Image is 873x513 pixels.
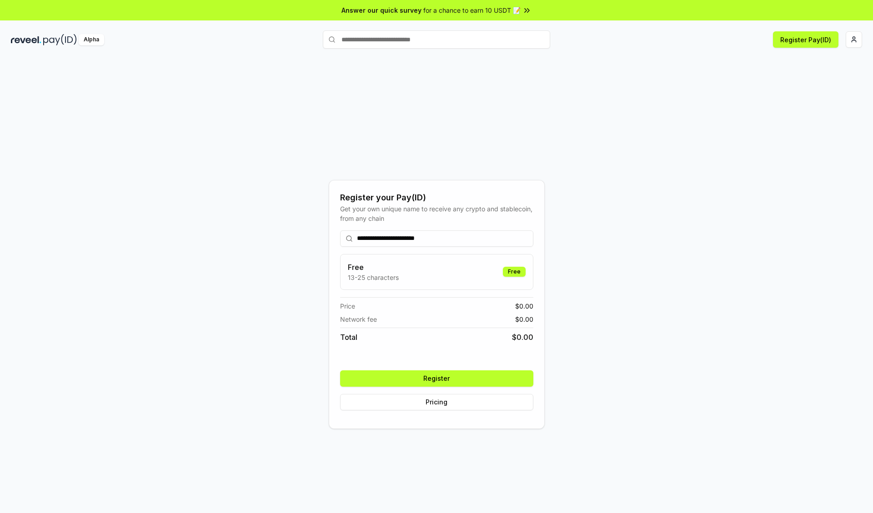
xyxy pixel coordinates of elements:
[503,267,526,277] div: Free
[348,273,399,282] p: 13-25 characters
[773,31,838,48] button: Register Pay(ID)
[340,301,355,311] span: Price
[512,332,533,343] span: $ 0.00
[340,370,533,387] button: Register
[340,191,533,204] div: Register your Pay(ID)
[340,394,533,410] button: Pricing
[340,204,533,223] div: Get your own unique name to receive any crypto and stablecoin, from any chain
[423,5,521,15] span: for a chance to earn 10 USDT 📝
[43,34,77,45] img: pay_id
[341,5,421,15] span: Answer our quick survey
[340,314,377,324] span: Network fee
[340,332,357,343] span: Total
[348,262,399,273] h3: Free
[515,301,533,311] span: $ 0.00
[515,314,533,324] span: $ 0.00
[11,34,41,45] img: reveel_dark
[79,34,104,45] div: Alpha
